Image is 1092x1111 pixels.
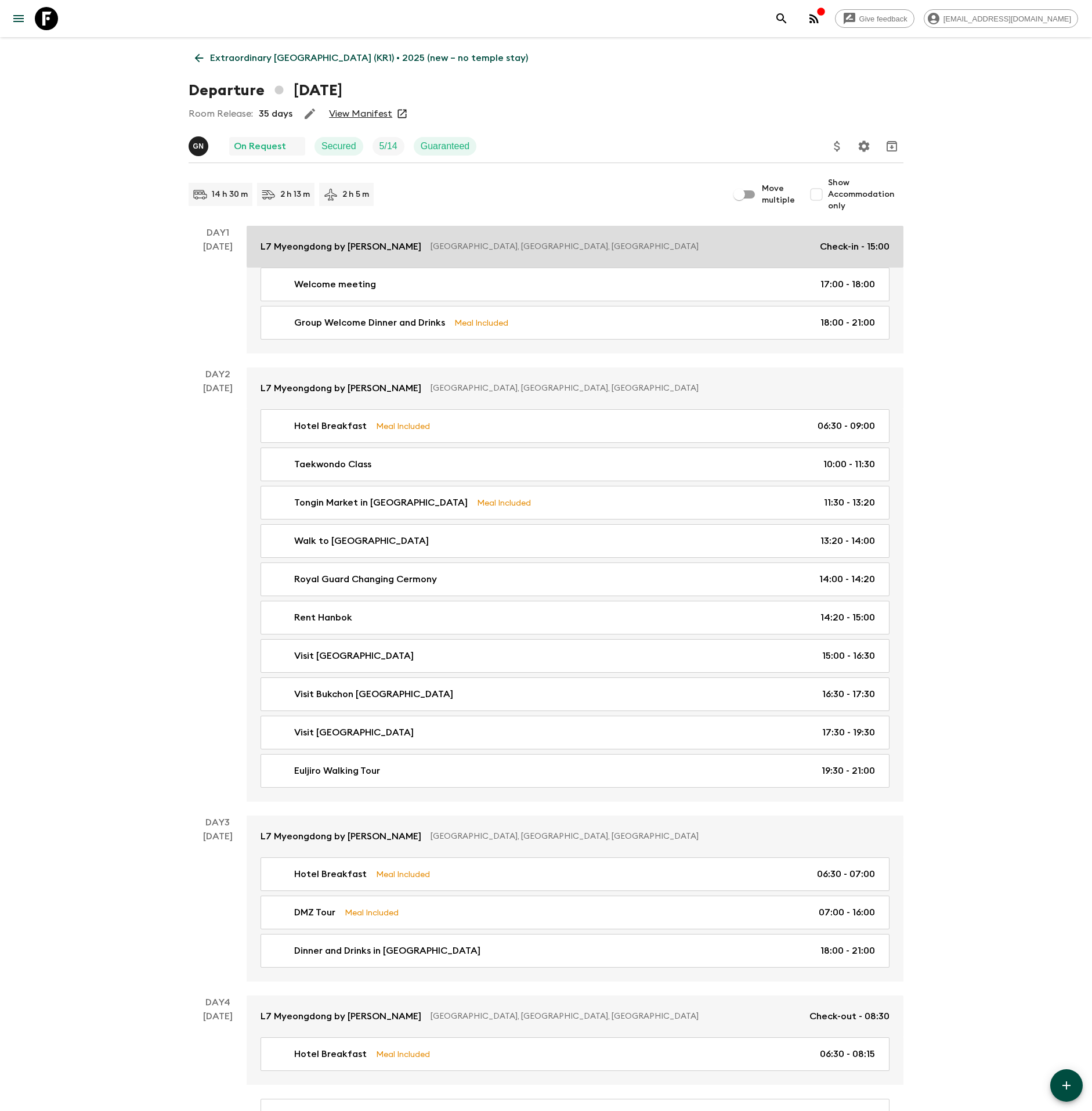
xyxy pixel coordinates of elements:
a: Visit Bukchon [GEOGRAPHIC_DATA]16:30 - 17:30 [261,677,889,711]
a: Extraordinary [GEOGRAPHIC_DATA] (KR1) • 2025 (new – no temple stay) [189,46,534,70]
p: Walk to [GEOGRAPHIC_DATA] [294,534,429,548]
a: DMZ TourMeal Included07:00 - 16:00 [261,896,889,929]
p: 18:00 - 21:00 [820,316,875,330]
p: Meal Included [477,496,531,509]
p: On Request [234,139,286,153]
h1: Departure [DATE] [189,79,342,102]
p: 14:00 - 14:20 [819,572,875,586]
a: Rent Hanbok14:20 - 15:00 [261,601,889,634]
p: Euljiro Walking Tour [294,764,380,778]
a: Visit [GEOGRAPHIC_DATA]17:30 - 19:30 [261,716,889,749]
p: 07:00 - 16:00 [819,906,875,919]
p: 5 / 14 [379,139,397,153]
p: Meal Included [376,420,430,432]
p: 14:20 - 15:00 [820,611,875,625]
span: Move multiple [762,183,796,206]
p: Meal Included [345,906,399,919]
p: G N [193,142,204,151]
p: Hotel Breakfast [294,419,367,433]
p: Meal Included [376,868,430,881]
p: L7 Myeongdong by [PERSON_NAME] [261,1009,421,1023]
div: Trip Fill [373,137,404,156]
p: 13:20 - 14:00 [820,534,875,548]
p: Day 4 [189,995,247,1009]
div: Secured [314,137,363,156]
a: Visit [GEOGRAPHIC_DATA]15:00 - 16:30 [261,639,889,673]
a: Taekwondo Class10:00 - 11:30 [261,448,889,481]
p: 11:30 - 13:20 [824,496,875,510]
p: [GEOGRAPHIC_DATA], [GEOGRAPHIC_DATA], [GEOGRAPHIC_DATA] [431,383,880,394]
p: Group Welcome Dinner and Drinks [294,316,445,330]
p: Rent Hanbok [294,611,352,625]
p: [GEOGRAPHIC_DATA], [GEOGRAPHIC_DATA], [GEOGRAPHIC_DATA] [431,241,811,252]
a: L7 Myeongdong by [PERSON_NAME][GEOGRAPHIC_DATA], [GEOGRAPHIC_DATA], [GEOGRAPHIC_DATA]Check-out - ... [247,995,903,1037]
p: 06:30 - 07:00 [817,867,875,881]
div: [EMAIL_ADDRESS][DOMAIN_NAME] [924,9,1078,28]
span: Give feedback [853,15,914,23]
p: Visit Bukchon [GEOGRAPHIC_DATA] [294,687,453,701]
p: Day 1 [189,226,247,240]
span: Genie Nam [189,140,211,149]
button: Settings [852,135,876,158]
button: Update Price, Early Bird Discount and Costs [826,135,849,158]
a: Dinner and Drinks in [GEOGRAPHIC_DATA]18:00 - 21:00 [261,934,889,968]
p: Secured [321,139,356,153]
p: 06:30 - 09:00 [818,419,875,433]
div: [DATE] [203,381,233,802]
p: Hotel Breakfast [294,1047,367,1061]
a: View Manifest [329,108,392,120]
span: [EMAIL_ADDRESS][DOMAIN_NAME] [937,15,1077,23]
p: Room Release: [189,107,253,121]
button: search adventures [770,7,793,30]
p: Tongin Market in [GEOGRAPHIC_DATA] [294,496,468,510]
p: 10:00 - 11:30 [823,457,875,471]
button: menu [7,7,30,30]
a: Hotel BreakfastMeal Included06:30 - 09:00 [261,409,889,443]
p: Day 3 [189,816,247,829]
p: [GEOGRAPHIC_DATA], [GEOGRAPHIC_DATA], [GEOGRAPHIC_DATA] [431,1011,800,1022]
p: Hotel Breakfast [294,867,367,881]
a: Euljiro Walking Tour19:30 - 21:00 [261,754,889,788]
p: 35 days [259,107,292,121]
a: Royal Guard Changing Cermony14:00 - 14:20 [261,562,889,596]
p: 17:30 - 19:30 [822,726,875,740]
a: L7 Myeongdong by [PERSON_NAME][GEOGRAPHIC_DATA], [GEOGRAPHIC_DATA], [GEOGRAPHIC_DATA] [247,816,903,857]
a: Give feedback [835,9,914,28]
p: Check-in - 15:00 [820,240,889,254]
p: L7 Myeongdong by [PERSON_NAME] [261,240,421,254]
p: [GEOGRAPHIC_DATA], [GEOGRAPHIC_DATA], [GEOGRAPHIC_DATA] [431,831,880,842]
p: Extraordinary [GEOGRAPHIC_DATA] (KR1) • 2025 (new – no temple stay) [210,51,528,65]
p: 16:30 - 17:30 [822,687,875,701]
p: Meal Included [376,1048,430,1060]
p: Visit [GEOGRAPHIC_DATA] [294,649,414,663]
div: [DATE] [203,240,233,353]
p: 06:30 - 08:15 [820,1047,875,1061]
p: Royal Guard Changing Cermony [294,572,437,586]
p: Guaranteed [421,139,470,153]
span: Show Accommodation only [828,177,903,212]
button: GN [189,136,211,156]
p: Visit [GEOGRAPHIC_DATA] [294,726,414,740]
p: L7 Myeongdong by [PERSON_NAME] [261,829,421,843]
p: Meal Included [454,316,508,329]
a: Walk to [GEOGRAPHIC_DATA]13:20 - 14:00 [261,524,889,558]
p: 14 h 30 m [212,189,248,200]
a: L7 Myeongdong by [PERSON_NAME][GEOGRAPHIC_DATA], [GEOGRAPHIC_DATA], [GEOGRAPHIC_DATA]Check-in - 1... [247,226,903,268]
a: Hotel BreakfastMeal Included06:30 - 07:00 [261,857,889,891]
p: Day 2 [189,367,247,381]
a: L7 Myeongdong by [PERSON_NAME][GEOGRAPHIC_DATA], [GEOGRAPHIC_DATA], [GEOGRAPHIC_DATA] [247,367,903,409]
p: L7 Myeongdong by [PERSON_NAME] [261,381,421,395]
a: Hotel BreakfastMeal Included06:30 - 08:15 [261,1037,889,1071]
p: 2 h 5 m [342,189,369,200]
p: 2 h 13 m [280,189,310,200]
a: Welcome meeting17:00 - 18:00 [261,268,889,301]
p: Dinner and Drinks in [GEOGRAPHIC_DATA] [294,944,480,958]
button: Archive (Completed, Cancelled or Unsynced Departures only) [880,135,903,158]
div: [DATE] [203,829,233,982]
p: 18:00 - 21:00 [820,944,875,958]
p: Welcome meeting [294,277,376,291]
p: Taekwondo Class [294,457,371,471]
a: Tongin Market in [GEOGRAPHIC_DATA]Meal Included11:30 - 13:20 [261,486,889,520]
p: 17:00 - 18:00 [820,277,875,291]
a: Group Welcome Dinner and DrinksMeal Included18:00 - 21:00 [261,306,889,340]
